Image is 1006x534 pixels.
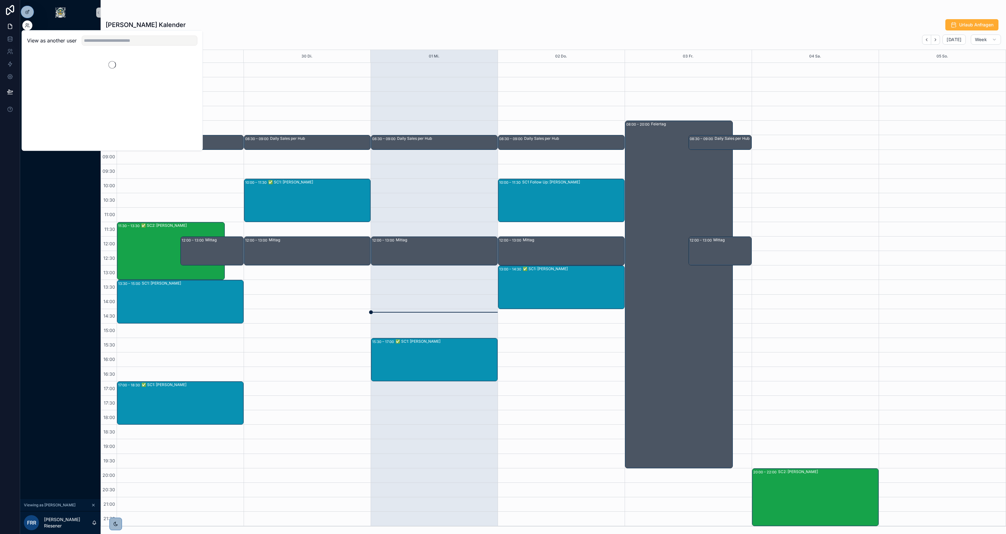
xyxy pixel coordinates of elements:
div: ✅ SC1: [PERSON_NAME] [141,382,243,387]
button: Urlaub Anfragen [945,19,998,30]
div: 12:00 – 13:00Mittag [181,237,244,265]
span: 16:00 [102,357,117,362]
span: 11:00 [103,212,117,217]
div: ✅ SC1: [PERSON_NAME] [523,266,624,271]
div: 08:30 – 09:00 [690,136,715,142]
button: 04 Sa. [809,50,821,63]
div: SC2: [PERSON_NAME] [778,469,878,474]
span: 11:30 [103,226,117,232]
div: ✅ SC2: [PERSON_NAME] [141,223,224,228]
div: Mittag [713,237,751,242]
span: 09:30 [101,168,117,174]
button: Back [922,35,931,45]
p: [PERSON_NAME] Riesener [44,516,92,529]
span: 12:00 [102,241,117,246]
div: Mittag [396,237,497,242]
button: Week [971,35,1001,45]
button: 03 Fr. [683,50,694,63]
div: 12:00 – 13:00Mittag [244,237,370,265]
div: 10:00 – 11:30SC1 Follow Up: [PERSON_NAME] [498,179,624,222]
div: Daily Sales per Hub [397,136,497,141]
span: 13:30 [102,284,117,290]
button: 01 Mi. [429,50,439,63]
div: Mittag [205,237,243,242]
span: 20:30 [101,487,117,492]
div: 15:30 – 17:00✅ SC1: [PERSON_NAME] [371,338,497,381]
img: App logo [55,8,65,18]
div: Daily Sales per Hub [270,136,370,141]
div: 10:00 – 11:30✅ SC1: [PERSON_NAME] [244,179,370,222]
div: SC1 Follow Up: [PERSON_NAME] [522,180,624,185]
span: FRR [27,519,36,526]
div: 10:00 – 11:30 [245,179,268,186]
span: [DATE] [947,37,961,42]
div: ✅ SC1: [PERSON_NAME] [268,180,370,185]
div: 08:30 – 09:00 [499,136,524,142]
div: 08:30 – 09:00Daily Sales per Hub [689,135,752,149]
div: 08:30 – 09:00 [245,136,270,142]
span: 20:00 [101,472,117,478]
div: Daily Sales per Hub [524,136,624,141]
span: 16:30 [102,371,117,377]
span: 10:00 [102,183,117,188]
div: Feiertag [651,122,732,127]
div: 30 Di. [301,50,312,63]
span: 19:30 [102,458,117,463]
div: 12:00 – 13:00Mittag [689,237,752,265]
a: Monatliche Performance [24,30,97,41]
span: 14:00 [102,299,117,304]
span: 13:00 [102,270,117,275]
div: 11:30 – 13:30 [118,223,141,229]
span: 21:30 [102,516,117,521]
div: Mittag [269,237,370,242]
div: 12:00 – 13:00 [372,237,396,243]
span: Week [975,37,987,42]
span: Urlaub Anfragen [959,22,993,28]
div: 12:00 – 13:00Mittag [371,237,497,265]
h1: [PERSON_NAME] Kalender [106,20,186,29]
div: 15:30 – 17:00 [372,339,395,345]
span: 14:30 [102,313,117,319]
div: 08:00 – 20:00 [626,121,651,128]
span: 15:30 [102,342,117,347]
div: 12:00 – 13:00 [499,237,523,243]
h2: View as another user [27,37,77,44]
span: 18:30 [102,429,117,434]
div: 08:30 – 09:00Daily Sales per Hub [498,135,624,149]
div: 08:30 – 09:00Daily Sales per Hub [244,135,370,149]
span: 17:30 [102,400,117,406]
button: Next [931,35,940,45]
div: 08:00 – 20:00Feiertag [625,121,732,468]
button: 02 Do. [555,50,567,63]
div: Mittag [523,237,624,242]
span: 10:30 [102,197,117,203]
span: 18:00 [102,415,117,420]
button: 05 So. [937,50,948,63]
div: scrollable content [20,25,101,150]
div: 08:30 – 09:00Daily Sales per Hub [371,135,497,149]
span: 15:00 [102,328,117,333]
div: 11:30 – 13:30✅ SC2: [PERSON_NAME] [117,222,224,280]
div: 12:00 – 13:00Mittag [498,237,624,265]
span: Viewing as [PERSON_NAME] [24,503,75,508]
div: 10:00 – 11:30 [499,179,522,186]
div: 13:00 – 14:30 [499,266,523,272]
div: ✅ SC1: [PERSON_NAME] [395,339,497,344]
span: 19:00 [102,444,117,449]
div: 12:00 – 13:00 [245,237,269,243]
div: 17:00 – 18:30 [118,382,141,388]
span: 21:00 [102,501,117,507]
span: 09:00 [101,154,117,159]
div: 12:00 – 13:00 [690,237,713,243]
div: 13:30 – 15:00SC1: [PERSON_NAME] [117,280,243,323]
button: [DATE] [942,35,965,45]
div: 20:00 – 22:00 [753,469,778,475]
span: 17:00 [102,386,117,391]
div: 08:30 – 09:00 [372,136,397,142]
div: SC1: [PERSON_NAME] [142,281,243,286]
